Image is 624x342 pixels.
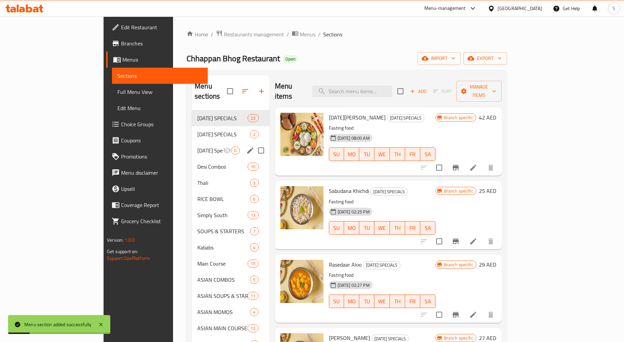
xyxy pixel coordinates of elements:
[197,163,248,171] span: Desi Combos
[122,56,202,64] span: Menus
[121,136,202,144] span: Coupons
[197,292,248,300] span: ASIAN SOUPS & STARTERS
[192,142,269,159] div: [DATE] Specials0edit
[363,261,400,269] div: NAVRATRI SPECIALS
[250,228,258,235] span: 7
[344,147,359,161] button: MO
[332,223,342,233] span: SU
[216,30,284,39] a: Restaurants management
[469,164,477,172] a: Edit menu item
[121,201,202,209] span: Coverage Report
[192,272,269,288] div: ASIAN COMBOS5
[248,114,258,122] div: items
[106,213,208,229] a: Grocery Checklist
[377,149,387,159] span: WE
[253,83,270,99] button: Add section
[407,86,429,97] span: Add item
[329,198,435,206] p: Fasting food
[248,292,258,300] div: items
[344,221,359,235] button: MO
[250,196,258,202] span: 6
[192,159,269,175] div: Desi Combos10
[197,179,250,187] span: Thali
[197,260,248,268] span: Main Course
[197,324,248,332] span: ASIAN MAIN COURSE
[106,148,208,165] a: Promotions
[359,221,374,235] button: TU
[441,335,476,341] span: Branch specific
[332,297,342,306] span: SU
[192,207,269,223] div: Simply South13
[197,211,248,219] span: Simply South
[448,160,464,176] button: Branch-specific-item
[418,52,461,65] button: import
[106,197,208,213] a: Coverage Report
[280,186,323,229] img: Sabudana Khichdi
[121,120,202,128] span: Choice Groups
[469,237,477,245] a: Edit menu item
[377,297,387,306] span: WE
[250,276,258,284] div: items
[456,81,502,102] button: Manage items
[248,163,258,171] div: items
[405,295,420,308] button: FR
[424,4,466,12] div: Menu-management
[106,165,208,181] a: Menu disclaimer
[323,30,342,38] span: Sections
[423,297,433,306] span: SA
[280,260,323,303] img: Rasedaar Aloo
[245,145,255,156] button: edit
[393,223,402,233] span: TH
[237,83,253,99] span: Sort sections
[280,113,323,156] img: Navratri Thali
[329,112,386,123] span: [DATE][PERSON_NAME]
[192,239,269,255] div: Kababs4
[250,244,258,251] span: 4
[250,308,258,316] div: items
[121,217,202,225] span: Grocery Checklist
[106,52,208,68] a: Menus
[432,234,446,248] span: Select to update
[329,124,435,132] p: Fasting food
[377,223,387,233] span: WE
[224,30,284,38] span: Restaurants management
[250,243,258,251] div: items
[370,187,408,196] div: NAVRATRI SPECIALS
[106,35,208,52] a: Branches
[441,188,476,194] span: Branch specific
[250,277,258,283] span: 5
[192,223,269,239] div: SOUPS & STARTERS7
[441,114,476,121] span: Branch specific
[112,84,208,100] a: Full Menu View
[390,221,405,235] button: TH
[107,254,150,263] a: Support.OpsPlatform
[106,116,208,132] a: Choice Groups
[248,325,258,332] span: 12
[374,295,390,308] button: WE
[420,221,435,235] button: SA
[223,146,231,155] svg: Inactive section
[441,262,476,268] span: Branch specific
[335,135,372,141] span: [DATE] 08:00 AM
[117,104,202,112] span: Edit Menu
[106,132,208,148] a: Coupons
[197,227,250,235] span: SOUPS & STARTERS
[197,130,250,138] span: [DATE] SPECIALS
[197,308,250,316] span: ASIAN MOMOS
[275,81,304,101] h2: Menu items
[197,243,250,251] span: Kababs
[312,85,392,97] input: search
[248,260,258,268] div: items
[250,130,258,138] div: items
[423,223,433,233] span: SA
[387,114,424,122] div: NAVRATRI SPECIALS
[469,54,502,63] span: export
[121,39,202,47] span: Branches
[106,181,208,197] a: Upsell
[463,52,507,65] button: export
